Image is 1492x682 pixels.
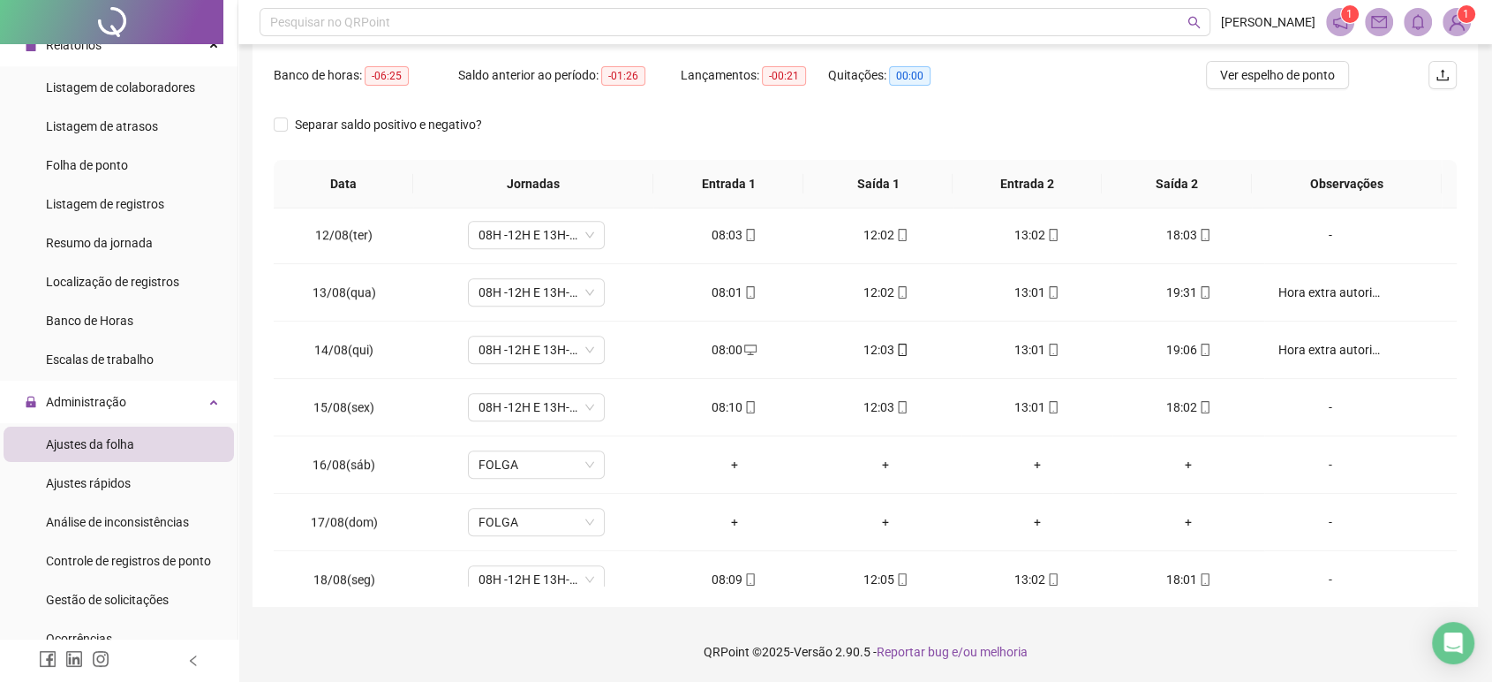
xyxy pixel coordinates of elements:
[1127,283,1249,302] div: 19:31
[1127,225,1249,245] div: 18:03
[673,283,795,302] div: 08:01
[673,225,795,245] div: 08:03
[803,160,953,208] th: Saída 1
[1045,229,1059,241] span: mobile
[1278,398,1383,417] div: -
[46,236,153,250] span: Resumo da jornada
[976,512,1098,532] div: +
[478,451,594,478] span: FOLGA
[1458,5,1475,23] sup: Atualize o seu contato no menu Meus Dados
[673,512,795,532] div: +
[313,458,375,472] span: 16/08(sáb)
[39,650,57,668] span: facebook
[1197,344,1211,356] span: mobile
[1127,340,1249,360] div: 19:06
[1127,398,1249,417] div: 18:02
[1197,401,1211,413] span: mobile
[1278,283,1383,302] div: Hora extra autorizada pelo [PERSON_NAME].
[894,401,908,413] span: mobile
[1371,14,1387,30] span: mail
[46,314,133,328] span: Banco de Horas
[1432,622,1474,664] div: Open Intercom Messenger
[1443,9,1470,35] img: 87615
[1045,573,1059,586] span: mobile
[1463,8,1469,20] span: 1
[976,570,1098,589] div: 13:02
[1278,512,1383,532] div: -
[673,398,795,417] div: 08:10
[1045,401,1059,413] span: mobile
[25,396,37,408] span: lock
[828,65,976,86] div: Quitações:
[1332,14,1348,30] span: notification
[742,229,757,241] span: mobile
[889,66,931,86] span: 00:00
[824,512,946,532] div: +
[478,394,594,421] span: 08H -12H E 13H-17H
[1197,573,1211,586] span: mobile
[1278,225,1383,245] div: -
[46,395,126,409] span: Administração
[365,66,409,86] span: -06:25
[673,455,795,474] div: +
[46,38,102,52] span: Relatórios
[976,398,1098,417] div: 13:01
[601,66,645,86] span: -01:26
[413,160,654,208] th: Jornadas
[311,515,378,529] span: 17/08(dom)
[1220,65,1335,85] span: Ver espelho de ponto
[681,65,829,86] div: Lançamentos:
[1127,512,1249,532] div: +
[313,285,376,299] span: 13/08(qua)
[46,158,128,172] span: Folha de ponto
[653,160,803,208] th: Entrada 1
[46,80,195,95] span: Listagem de colaboradores
[824,283,946,302] div: 12:02
[46,197,164,211] span: Listagem de registros
[742,573,757,586] span: mobile
[894,286,908,299] span: mobile
[92,650,109,668] span: instagram
[1341,5,1359,23] sup: 1
[478,337,594,363] span: 08H -12H E 13H-18H
[46,352,154,367] span: Escalas de trabalho
[1278,570,1383,589] div: -
[673,570,795,589] div: 08:09
[1252,160,1442,208] th: Observações
[894,344,908,356] span: mobile
[794,645,833,659] span: Versão
[288,115,489,134] span: Separar saldo positivo e negativo?
[458,65,680,86] div: Saldo anterior ao período:
[313,572,375,587] span: 18/08(seg)
[1266,174,1428,193] span: Observações
[1127,570,1249,589] div: 18:01
[1197,229,1211,241] span: mobile
[1410,14,1426,30] span: bell
[46,119,158,133] span: Listagem de atrasos
[46,632,112,646] span: Ocorrências
[824,455,946,474] div: +
[274,160,413,208] th: Data
[1127,455,1249,474] div: +
[314,343,373,357] span: 14/08(qui)
[46,275,179,289] span: Localização de registros
[46,437,134,451] span: Ajustes da folha
[976,455,1098,474] div: +
[824,570,946,589] div: 12:05
[1102,160,1251,208] th: Saída 2
[274,65,458,86] div: Banco de horas:
[46,593,169,607] span: Gestão de solicitações
[313,400,374,414] span: 15/08(sex)
[478,222,594,248] span: 08H -12H E 13H-18H
[976,283,1098,302] div: 13:01
[976,225,1098,245] div: 13:02
[742,286,757,299] span: mobile
[742,344,757,356] span: desktop
[46,554,211,568] span: Controle de registros de ponto
[46,515,189,529] span: Análise de inconsistências
[1278,340,1383,360] div: Hora extra autorizada pelo [PERSON_NAME].
[824,225,946,245] div: 12:02
[824,398,946,417] div: 12:03
[762,66,806,86] span: -00:21
[824,340,946,360] div: 12:03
